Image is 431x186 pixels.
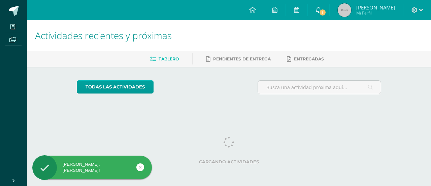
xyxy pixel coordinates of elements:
[356,4,395,11] span: [PERSON_NAME]
[77,159,382,164] label: Cargando actividades
[356,10,395,16] span: Mi Perfil
[77,80,154,94] a: todas las Actividades
[287,54,324,64] a: Entregadas
[213,56,271,61] span: Pendientes de entrega
[258,81,381,94] input: Busca una actividad próxima aquí...
[206,54,271,64] a: Pendientes de entrega
[150,54,179,64] a: Tablero
[319,9,326,16] span: 1
[294,56,324,61] span: Entregadas
[35,29,172,42] span: Actividades recientes y próximas
[159,56,179,61] span: Tablero
[32,161,152,174] div: [PERSON_NAME], [PERSON_NAME]!
[338,3,351,17] img: 45x45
